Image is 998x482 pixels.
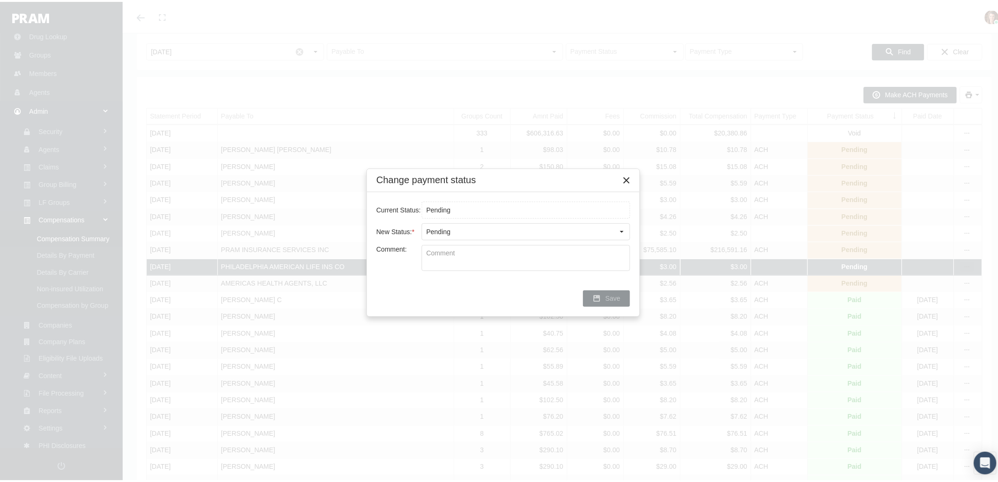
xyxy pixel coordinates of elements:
div: Close [618,170,635,187]
span: Current Status: [376,204,421,212]
div: Change payment status [376,172,476,185]
span: New Status: [376,226,412,234]
div: Open Intercom Messenger [974,450,997,473]
div: Select [614,222,630,238]
span: Comment: [376,244,407,251]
